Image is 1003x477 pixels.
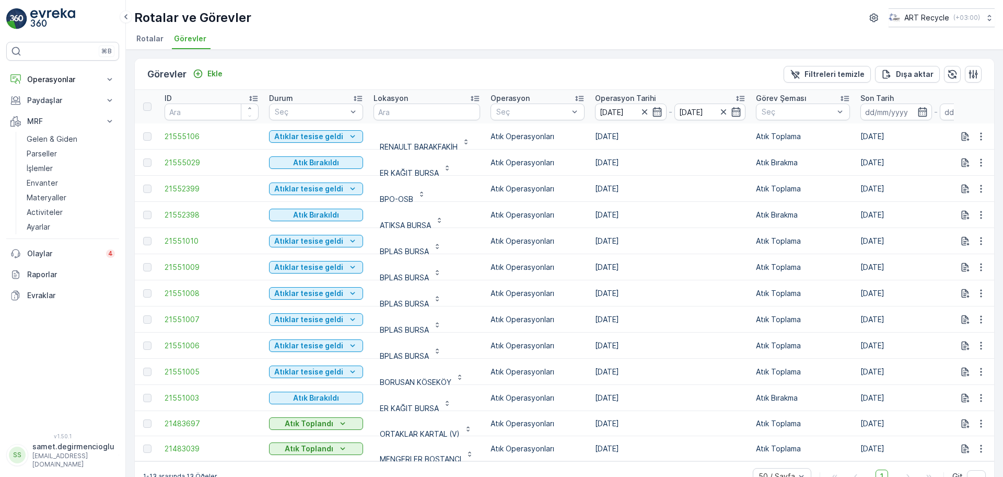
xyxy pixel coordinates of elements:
img: logo [6,8,27,29]
p: RENAULT BARAKFAKİH [380,142,458,152]
a: Activiteler [22,205,119,220]
input: dd/mm/yyyy [674,104,746,120]
p: MENGERLER BOSTANCI [380,454,461,464]
a: Olaylar4 [6,243,119,264]
p: Gelen & Giden [27,134,77,144]
a: 21552399 [165,184,259,194]
p: Rotalar ve Görevler [134,9,251,26]
div: Toggle Row Selected [143,445,151,453]
button: Atıklar tesise geldi [269,261,363,274]
span: 21483697 [165,418,259,429]
p: ORTAKLAR KARTAL (V) [380,429,460,439]
button: BPLAS BURSA [374,311,448,328]
a: 21555029 [165,157,259,168]
button: ART Recycle(+03:00) [889,8,995,27]
p: Atıklar tesise geldi [274,367,343,377]
span: 21551003 [165,393,259,403]
div: Toggle Row Selected [143,185,151,193]
p: Seç [762,107,834,117]
a: 21552398 [165,210,259,220]
p: ATIKSA BURSA [380,220,431,231]
div: Toggle Row Selected [143,289,151,298]
button: ORTAKLAR KARTAL (V) [374,415,479,432]
button: ER KAĞIT BURSA [374,154,458,171]
p: Atık Toplandı [285,444,333,454]
p: Atık Toplama [756,367,850,377]
p: Operasyon Tarihi [595,93,656,104]
td: [DATE] [590,123,751,150]
td: [DATE] [590,385,751,411]
div: Toggle Row Selected [143,315,151,324]
button: Atıklar tesise geldi [269,287,363,300]
p: Atık Operasyonları [491,418,585,429]
p: BPLAS BURSA [380,246,429,257]
p: ER KAĞIT BURSA [380,403,439,414]
button: MENGERLER BOSTANCI [374,440,480,457]
p: Ekle [207,69,223,79]
div: Toggle Row Selected [143,132,151,141]
p: BPLAS BURSA [380,325,429,335]
a: Materyaller [22,190,119,205]
p: Atıklar tesise geldi [274,236,343,246]
p: Atık Toplama [756,184,850,194]
input: Ara [165,104,259,120]
span: v 1.50.1 [6,433,119,439]
div: Toggle Row Selected [143,211,151,219]
p: Durum [269,93,293,104]
span: 21551007 [165,314,259,325]
p: - [669,106,672,118]
button: MRF [6,111,119,132]
img: image_23.png [889,12,900,24]
p: Atık Operasyonları [491,157,585,168]
button: Ekle [189,67,227,80]
span: 21551006 [165,340,259,351]
button: BPLAS BURSA [374,233,448,249]
p: Atık Bırakıldı [293,210,339,220]
div: Toggle Row Selected [143,368,151,376]
input: Ara [374,104,480,120]
p: Atık Operasyonları [491,236,585,246]
td: [DATE] [590,202,751,228]
p: Atık Operasyonları [491,393,585,403]
a: 21551009 [165,262,259,272]
img: logo_light-DOdMpM7g.png [30,8,75,29]
p: BPO-OSB [380,194,413,205]
input: dd/mm/yyyy [595,104,667,120]
p: Atık Toplama [756,340,850,351]
div: Toggle Row Selected [143,394,151,402]
div: Toggle Row Selected [143,237,151,245]
span: 21555106 [165,131,259,142]
p: Atıklar tesise geldi [274,184,343,194]
td: [DATE] [590,333,751,359]
a: 21551010 [165,236,259,246]
p: Atık Operasyonları [491,340,585,351]
p: Atık Operasyonları [491,210,585,220]
p: samet.degirmencioglu [32,441,114,452]
p: ID [165,93,172,104]
p: Atık Operasyonları [491,314,585,325]
a: İşlemler [22,161,119,176]
p: İşlemler [27,163,53,174]
button: BPLAS BURSA [374,285,448,302]
button: BPLAS BURSA [374,259,448,276]
p: ART Recycle [904,13,949,23]
a: Parseller [22,146,119,161]
td: [DATE] [590,150,751,176]
td: [DATE] [590,411,751,436]
p: Atık Bırakma [756,210,850,220]
p: Atık Operasyonları [491,184,585,194]
p: Activiteler [27,207,63,218]
p: Atıklar tesise geldi [274,131,343,142]
a: Raporlar [6,264,119,285]
p: Operasyonlar [27,74,98,85]
p: ER KAĞIT BURSA [380,168,439,178]
button: Atıklar tesise geldi [269,366,363,378]
p: Son Tarih [860,93,894,104]
p: Envanter [27,178,58,188]
p: Dışa aktar [896,69,934,79]
p: Görev Şeması [756,93,807,104]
